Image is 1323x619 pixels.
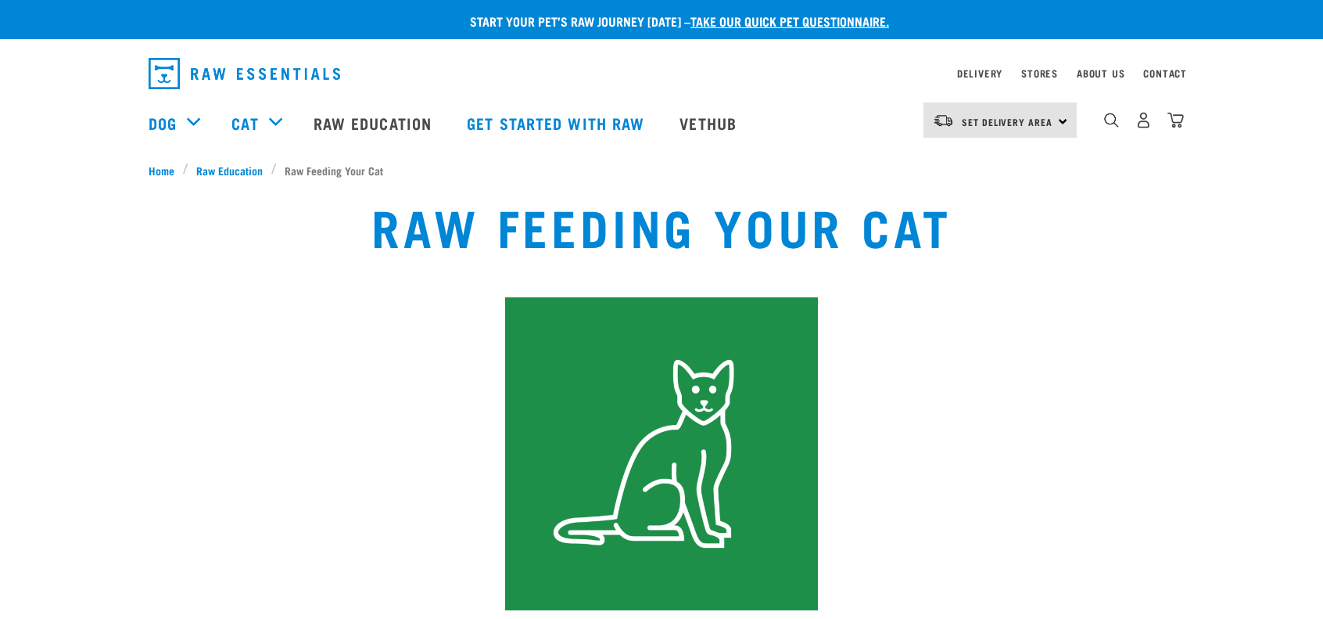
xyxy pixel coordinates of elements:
a: Delivery [957,70,1002,76]
a: Dog [149,111,177,135]
a: take our quick pet questionnaire. [690,17,889,24]
span: Set Delivery Area [962,119,1052,124]
a: Stores [1021,70,1058,76]
a: Home [149,162,183,178]
nav: breadcrumbs [149,162,1174,178]
a: Vethub [664,92,756,154]
img: Raw Essentials Logo [149,58,340,89]
img: home-icon@2x.png [1167,112,1184,128]
h1: Raw Feeding Your Cat [371,197,951,254]
span: Home [149,162,174,178]
img: home-icon-1@2x.png [1104,113,1119,128]
a: Contact [1143,70,1187,76]
a: Get started with Raw [451,92,664,154]
span: Raw Education [196,162,263,178]
img: 3.png [505,297,818,610]
img: user.png [1135,112,1152,128]
a: About Us [1077,70,1124,76]
a: Cat [231,111,258,135]
a: Raw Education [188,162,271,178]
a: Raw Education [298,92,451,154]
nav: dropdown navigation [136,52,1187,95]
img: van-moving.png [933,113,954,128]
